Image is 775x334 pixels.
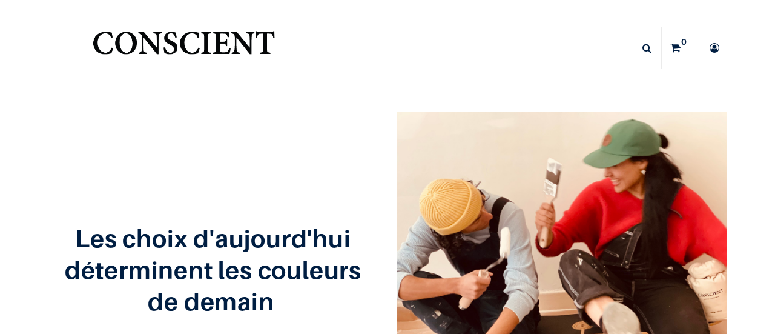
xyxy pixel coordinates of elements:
sup: 0 [678,36,690,48]
h2: déterminent les couleurs [48,256,378,283]
h2: de demain [48,288,378,315]
h2: Les choix d'aujourd'hui [48,225,378,252]
img: Conscient [90,24,277,72]
a: Logo of Conscient [90,24,277,72]
a: 0 [662,27,696,69]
